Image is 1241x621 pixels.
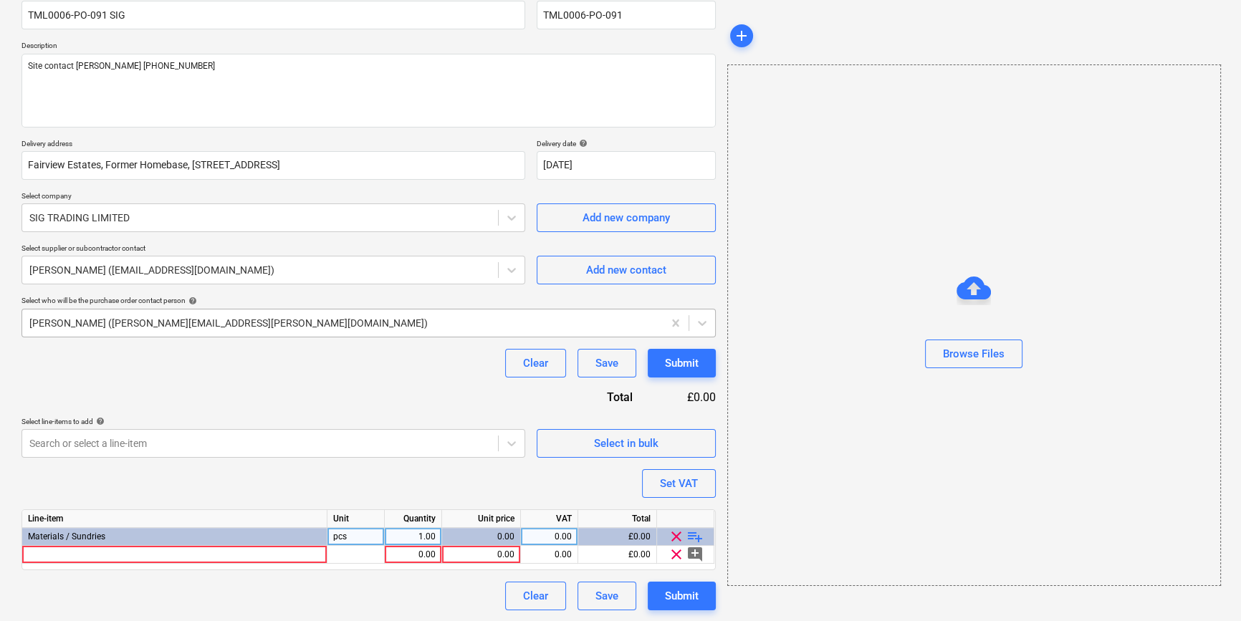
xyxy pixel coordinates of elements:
[21,417,525,426] div: Select line-items to add
[537,256,716,284] button: Add new contact
[21,296,716,305] div: Select who will be the purchase order contact person
[665,587,699,605] div: Submit
[537,151,716,180] input: Delivery date not specified
[537,139,716,148] div: Delivery date
[686,546,704,563] span: add_comment
[505,582,566,610] button: Clear
[586,261,666,279] div: Add new contact
[390,528,436,546] div: 1.00
[578,528,657,546] div: £0.00
[537,1,716,29] input: Reference number
[686,528,704,545] span: playlist_add
[523,587,548,605] div: Clear
[521,510,578,528] div: VAT
[448,546,514,564] div: 0.00
[642,469,716,498] button: Set VAT
[595,354,618,372] div: Save
[925,340,1022,368] button: Browse Files
[21,41,716,53] p: Description
[576,139,588,148] span: help
[28,531,105,541] span: Materials / Sundries
[578,546,657,564] div: £0.00
[385,510,442,528] div: Quantity
[21,54,716,127] textarea: Site contact [PERSON_NAME] [PHONE_NUMBER]
[648,582,716,610] button: Submit
[668,546,685,563] span: clear
[537,203,716,232] button: Add new company
[93,417,105,425] span: help
[527,528,572,546] div: 0.00
[327,510,385,528] div: Unit
[595,587,618,605] div: Save
[943,345,1005,363] div: Browse Files
[660,474,698,493] div: Set VAT
[578,349,636,377] button: Save
[21,139,525,151] p: Delivery address
[578,510,657,528] div: Total
[530,389,656,405] div: Total
[442,510,521,528] div: Unit price
[537,429,716,458] button: Select in bulk
[594,434,658,453] div: Select in bulk
[448,528,514,546] div: 0.00
[505,349,566,377] button: Clear
[733,27,750,44] span: add
[668,528,685,545] span: clear
[186,297,197,305] span: help
[21,1,525,29] input: Document name
[583,208,670,227] div: Add new company
[665,354,699,372] div: Submit
[523,354,548,372] div: Clear
[648,349,716,377] button: Submit
[21,191,525,203] p: Select company
[656,389,716,405] div: £0.00
[327,528,385,546] div: pcs
[21,151,525,180] input: Delivery address
[727,64,1221,586] div: Browse Files
[390,546,436,564] div: 0.00
[578,582,636,610] button: Save
[1169,552,1241,621] iframe: Chat Widget
[527,546,572,564] div: 0.00
[21,244,525,256] p: Select supplier or subcontractor contact
[22,510,327,528] div: Line-item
